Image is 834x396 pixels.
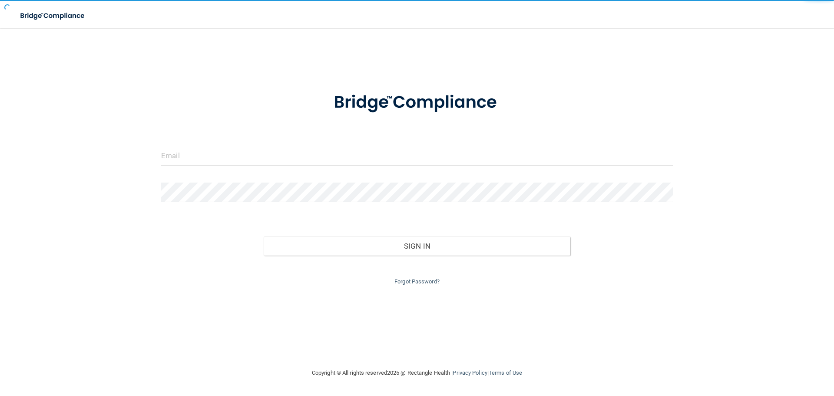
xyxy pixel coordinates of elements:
input: Email [161,146,673,166]
img: bridge_compliance_login_screen.278c3ca4.svg [13,7,93,25]
a: Forgot Password? [394,278,440,285]
a: Privacy Policy [453,369,487,376]
button: Sign In [264,236,571,256]
img: bridge_compliance_login_screen.278c3ca4.svg [316,80,518,125]
a: Terms of Use [489,369,522,376]
div: Copyright © All rights reserved 2025 @ Rectangle Health | | [258,359,576,387]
